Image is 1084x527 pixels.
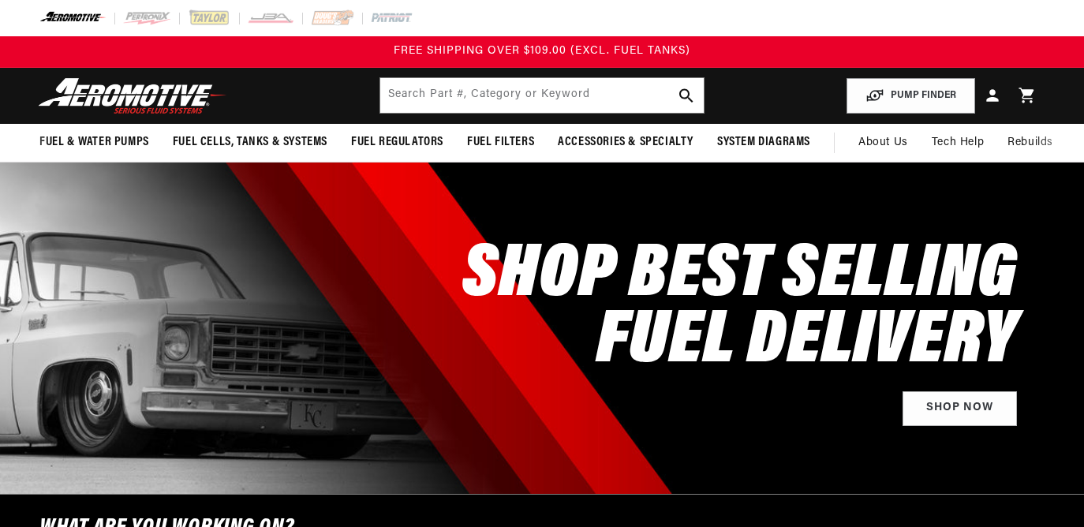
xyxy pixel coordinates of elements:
a: Shop Now [903,391,1017,427]
summary: Fuel Cells, Tanks & Systems [161,124,339,161]
span: Accessories & Specialty [558,134,693,151]
summary: Tech Help [920,124,996,162]
span: About Us [858,136,908,148]
h2: SHOP BEST SELLING FUEL DELIVERY [462,243,1017,376]
summary: Fuel Filters [455,124,546,161]
span: Fuel Cells, Tanks & Systems [173,134,327,151]
span: Fuel Regulators [351,134,443,151]
summary: Accessories & Specialty [546,124,705,161]
span: Fuel & Water Pumps [39,134,149,151]
img: Aeromotive [34,77,231,114]
a: About Us [847,124,920,162]
span: Rebuilds [1007,134,1053,151]
summary: Fuel & Water Pumps [28,124,161,161]
span: Fuel Filters [467,134,534,151]
span: FREE SHIPPING OVER $109.00 (EXCL. FUEL TANKS) [394,45,690,57]
summary: Fuel Regulators [339,124,455,161]
summary: Rebuilds [996,124,1065,162]
span: System Diagrams [717,134,810,151]
span: Tech Help [932,134,984,151]
button: PUMP FINDER [847,78,975,114]
summary: System Diagrams [705,124,822,161]
button: search button [669,78,704,113]
input: Search by Part Number, Category or Keyword [380,78,703,113]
